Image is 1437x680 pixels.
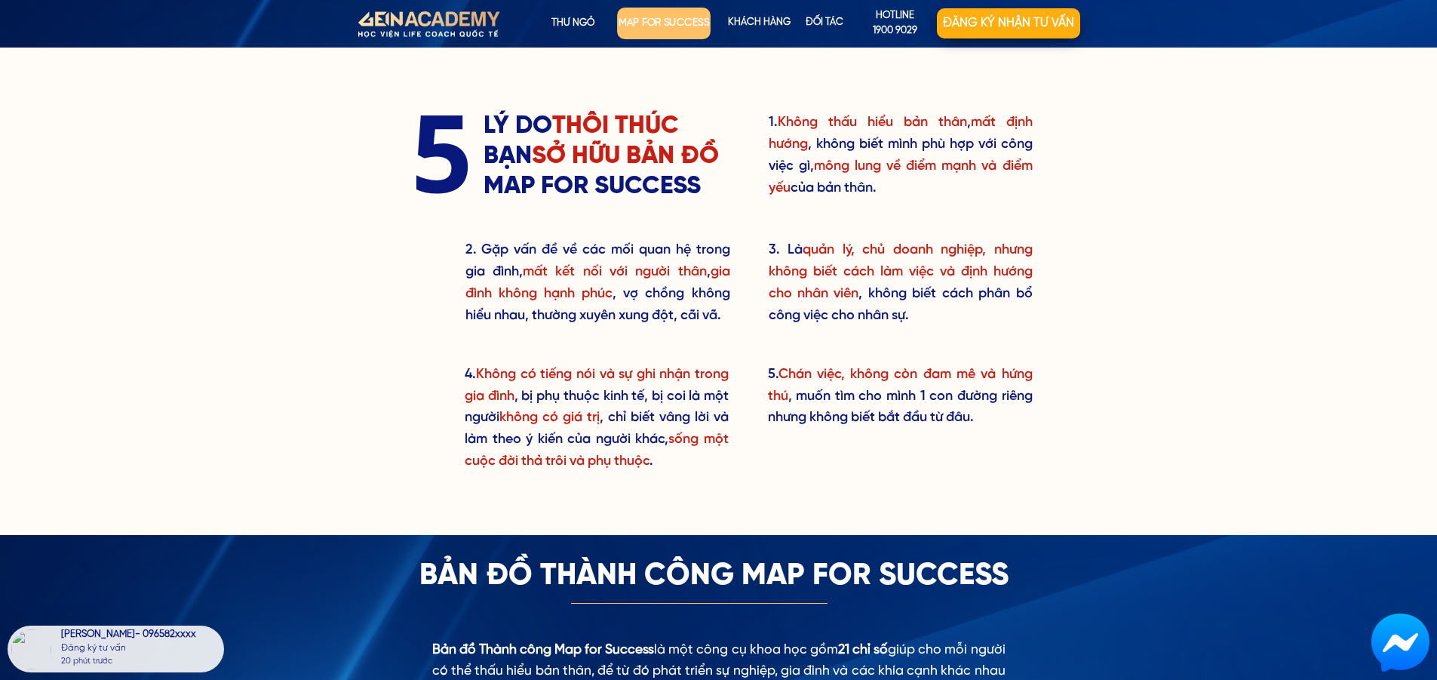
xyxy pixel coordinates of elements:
span: SỞ HỮU BẢN ĐỒ [532,143,719,169]
h3: 5. , muốn tìm cho mình 1 con đường riêng nhưng không biết bắt đầu từ đâu. [768,365,1033,429]
span: Bản đồ Thành công Map for Success [432,643,655,657]
p: Thư ngỏ [527,8,619,38]
div: Đăng ký tư vấn [61,642,220,655]
h3: Bản đồ thành công Map For Success [419,558,1018,594]
p: Đăng ký nhận tư vấn [937,8,1080,38]
span: Chán việc, không còn đam mê và hứng thú [768,368,1033,404]
h3: 5 [401,86,483,216]
a: hotline1900 9029 [853,8,938,38]
span: mất kết nối với người thân [523,265,707,279]
span: quản lý, chủ doanh nghiệp, nhưng không biết cách làm việc và định hướng cho nhân viên [769,243,1033,301]
h3: LÝ DO BẠN MAP FOR SUCCESS [484,112,729,202]
div: 20 phút trước [61,655,112,669]
span: THÔI THÚC [552,113,679,139]
span: Không có tiếng nói và sự ghi nhận trong gia đình [465,368,729,404]
h3: 1. , , không biết mình phù hợp với công việc gì, của bản thân. [769,112,1033,199]
span: Không thấu hiểu bản thân [778,115,967,130]
p: hotline 1900 9029 [853,8,938,40]
h3: 2. Gặp vấn đề về các mối quan hệ trong gia đình, , , vợ chồng không hiểu nhau, thường xuyên xung ... [465,240,730,327]
h3: 4. , bị phụ thuộc kinh tế, bị coi là một người , chỉ biết vâng lời và làm theo ý kiến của người k... [465,365,729,495]
p: Đối tác [791,8,859,38]
span: mông lung về điểm mạnh và điểm yếu [769,159,1033,195]
p: KHÁCH HÀNG [723,8,797,38]
h3: 3. Là , không biết cách phân bổ công việc cho nhân sự. [769,240,1033,327]
div: [PERSON_NAME]- 096582xxxx [61,629,220,642]
span: 21 chỉ số [838,643,888,657]
p: map for success [617,8,711,39]
span: không có giá trị [499,411,600,425]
